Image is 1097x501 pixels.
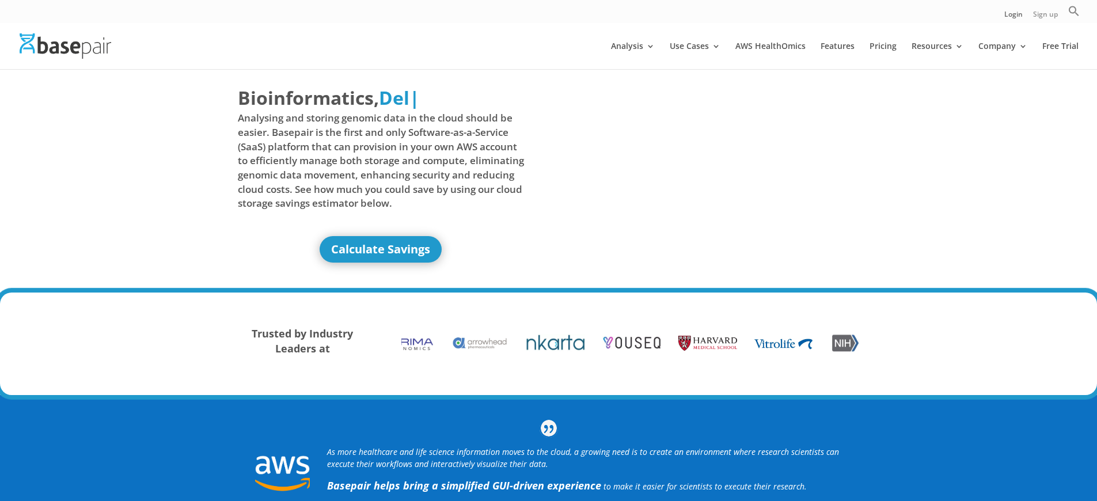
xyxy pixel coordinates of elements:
[238,111,525,210] span: Analysing and storing genomic data in the cloud should be easier. Basepair is the first and only ...
[611,42,655,69] a: Analysis
[1068,5,1080,17] svg: Search
[327,479,601,492] strong: Basepair helps bring a simplified GUI-driven experience
[1042,42,1079,69] a: Free Trial
[238,85,379,111] span: Bioinformatics,
[735,42,806,69] a: AWS HealthOmics
[327,446,839,469] i: As more healthcare and life science information moves to the cloud, a growing need is to create a...
[557,85,844,246] iframe: Basepair - NGS Analysis Simplified
[670,42,720,69] a: Use Cases
[1033,11,1058,23] a: Sign up
[870,42,897,69] a: Pricing
[379,85,409,110] span: Del
[20,33,111,58] img: Basepair
[821,42,855,69] a: Features
[1068,5,1080,23] a: Search Icon Link
[409,85,420,110] span: |
[252,327,353,355] strong: Trusted by Industry Leaders at
[1004,11,1023,23] a: Login
[603,481,807,492] span: to make it easier for scientists to execute their research.
[320,236,442,263] a: Calculate Savings
[912,42,963,69] a: Resources
[978,42,1027,69] a: Company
